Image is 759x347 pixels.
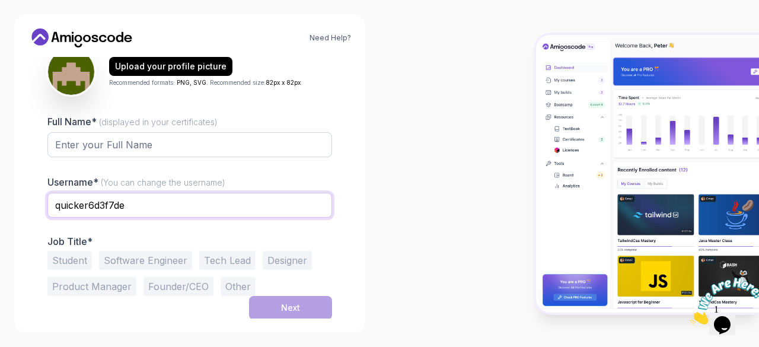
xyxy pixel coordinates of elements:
button: Product Manager [47,277,136,296]
p: Recommended formats: . Recommended size: . [109,78,302,87]
button: Student [47,251,92,270]
button: Next [249,296,332,320]
p: Job Title* [47,235,332,247]
a: Home link [28,28,135,47]
span: (displayed in your certificates) [99,117,218,127]
input: Enter your Full Name [47,132,332,157]
div: Upload your profile picture [115,61,227,72]
iframe: chat widget [685,273,759,329]
span: PNG, SVG [177,79,206,86]
label: Username* [47,176,225,188]
img: user profile image [48,49,94,95]
input: Enter your Username [47,193,332,218]
div: Next [281,302,300,314]
button: Software Engineer [99,251,192,270]
span: 82px x 82px [266,79,301,86]
span: (You can change the username) [101,177,225,187]
button: Designer [263,251,312,270]
button: Tech Lead [199,251,256,270]
label: Full Name* [47,116,218,128]
img: Chat attention grabber [5,5,78,52]
button: Upload your profile picture [109,57,232,76]
a: Need Help? [310,33,351,43]
button: Founder/CEO [143,277,213,296]
span: 1 [5,5,9,15]
img: Amigoscode Dashboard [536,35,759,313]
button: Other [221,277,256,296]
